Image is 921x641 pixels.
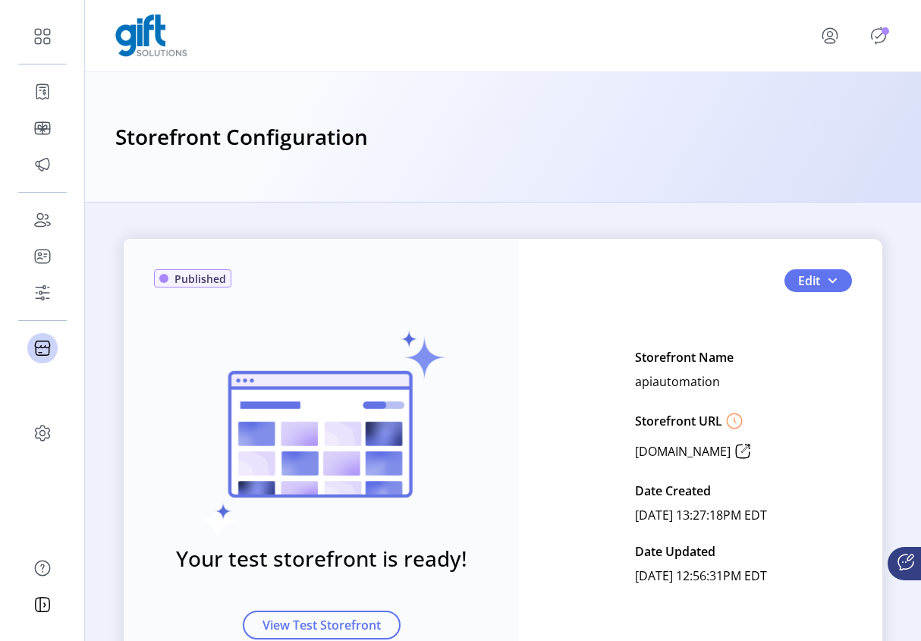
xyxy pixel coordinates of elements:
[635,503,767,527] p: [DATE] 13:27:18PM EDT
[262,616,381,634] span: View Test Storefront
[635,564,767,588] p: [DATE] 12:56:31PM EDT
[115,121,368,154] h3: Storefront Configuration
[798,272,820,290] span: Edit
[866,24,891,48] button: Publisher Panel
[800,17,866,54] button: menu
[635,442,731,460] p: [DOMAIN_NAME]
[115,14,187,57] img: logo
[635,369,720,394] p: apiautomation
[243,611,401,639] button: View Test Storefront
[174,271,226,287] span: Published
[635,345,734,369] p: Storefront Name
[635,479,711,503] p: Date Created
[635,412,722,430] p: Storefront URL
[635,539,715,564] p: Date Updated
[784,269,852,292] button: Edit
[176,542,467,574] h3: Your test storefront is ready!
